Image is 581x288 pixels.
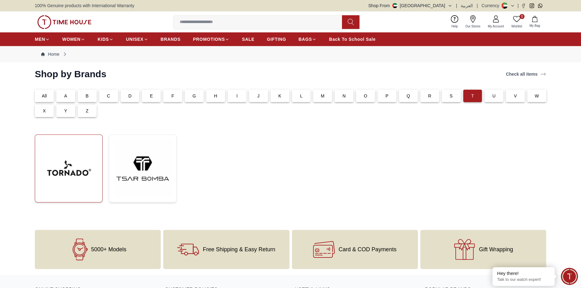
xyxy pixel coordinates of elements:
[461,2,473,9] button: العربية
[267,34,286,45] a: GIFTING
[126,34,148,45] a: UNISEX
[85,93,89,99] p: B
[98,36,109,42] span: KIDS
[86,108,89,114] p: Z
[193,36,225,42] span: PROMOTIONS
[368,2,452,9] button: Shop From[GEOGRAPHIC_DATA]
[35,34,50,45] a: MEN
[526,15,544,29] button: My Bag
[91,246,127,253] span: 5000+ Models
[242,36,254,42] span: SALE
[321,93,325,99] p: M
[561,268,578,285] div: Chat Widget
[456,2,457,9] span: |
[428,93,431,99] p: R
[161,36,181,42] span: BRANDS
[98,34,113,45] a: KIDS
[257,93,260,99] p: J
[521,3,526,8] a: Facebook
[128,93,131,99] p: D
[35,36,45,42] span: MEN
[35,68,106,80] h2: Shop by Brands
[43,108,46,114] p: X
[527,23,542,28] span: My Bag
[508,14,526,30] a: 0Wishlist
[193,34,230,45] a: PROMOTIONS
[343,93,346,99] p: N
[192,93,196,99] p: G
[509,24,524,29] span: Wishlist
[161,34,181,45] a: BRANDS
[37,15,91,29] img: ...
[267,36,286,42] span: GIFTING
[242,34,254,45] a: SALE
[150,93,153,99] p: E
[114,140,171,197] img: ...
[448,14,462,30] a: Help
[505,70,547,78] a: Check all items
[407,93,410,99] p: Q
[471,93,474,99] p: T
[497,270,550,276] div: Hey there!
[107,93,110,99] p: C
[298,36,312,42] span: BAGS
[62,34,85,45] a: WOMEN
[339,246,396,253] span: Card & COD Payments
[329,36,376,42] span: Back To School Sale
[214,93,217,99] p: H
[482,2,502,9] div: Currency
[449,24,460,29] span: Help
[535,93,539,99] p: W
[364,93,367,99] p: O
[203,246,275,253] span: Free Shipping & Easy Return
[278,93,281,99] p: K
[64,108,67,114] p: Y
[392,3,397,8] img: United Arab Emirates
[298,34,316,45] a: BAGS
[35,46,546,62] nav: Breadcrumb
[492,93,496,99] p: U
[42,93,47,99] p: All
[300,93,302,99] p: L
[236,93,237,99] p: I
[529,3,534,8] a: Instagram
[514,93,517,99] p: V
[126,36,143,42] span: UNISEX
[40,140,97,197] img: ...
[462,14,484,30] a: Our Stores
[485,24,506,29] span: My Account
[477,2,478,9] span: |
[497,277,550,282] p: Talk to our watch expert!
[62,36,81,42] span: WOMEN
[329,34,376,45] a: Back To School Sale
[519,14,524,19] span: 0
[35,2,134,9] span: 100% Genuine products with International Warranty
[171,93,174,99] p: F
[41,51,59,57] a: Home
[517,2,519,9] span: |
[385,93,389,99] p: P
[64,93,67,99] p: A
[538,3,542,8] a: Whatsapp
[463,24,483,29] span: Our Stores
[479,246,513,253] span: Gift Wrapping
[450,93,453,99] p: S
